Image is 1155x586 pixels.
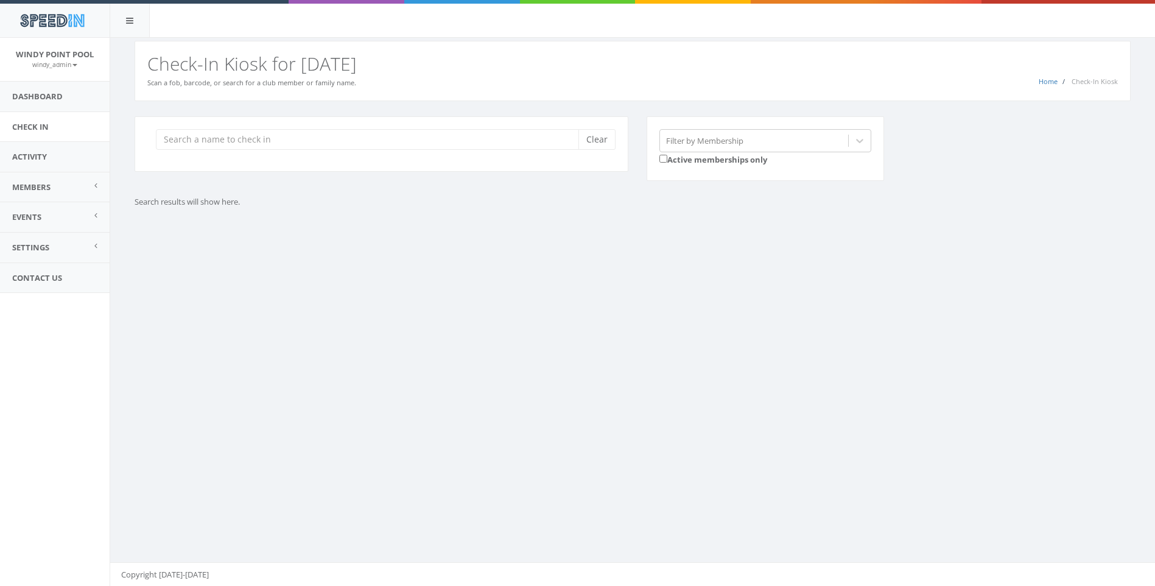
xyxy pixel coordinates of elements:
img: speedin_logo.png [14,9,90,32]
span: Windy Point Pool [16,49,94,60]
p: Search results will show here. [135,196,701,208]
button: Clear [578,129,616,150]
label: Active memberships only [659,152,767,166]
span: Settings [12,242,49,253]
a: windy_admin [32,58,77,69]
span: Contact Us [12,272,62,283]
span: Check-In Kiosk [1072,77,1118,86]
div: Filter by Membership [666,135,743,146]
input: Search a name to check in [156,129,588,150]
span: Members [12,182,51,192]
small: windy_admin [32,60,77,69]
h2: Check-In Kiosk for [DATE] [147,54,1118,74]
small: Scan a fob, barcode, or search for a club member or family name. [147,78,356,87]
a: Home [1039,77,1058,86]
input: Active memberships only [659,155,667,163]
span: Events [12,211,41,222]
